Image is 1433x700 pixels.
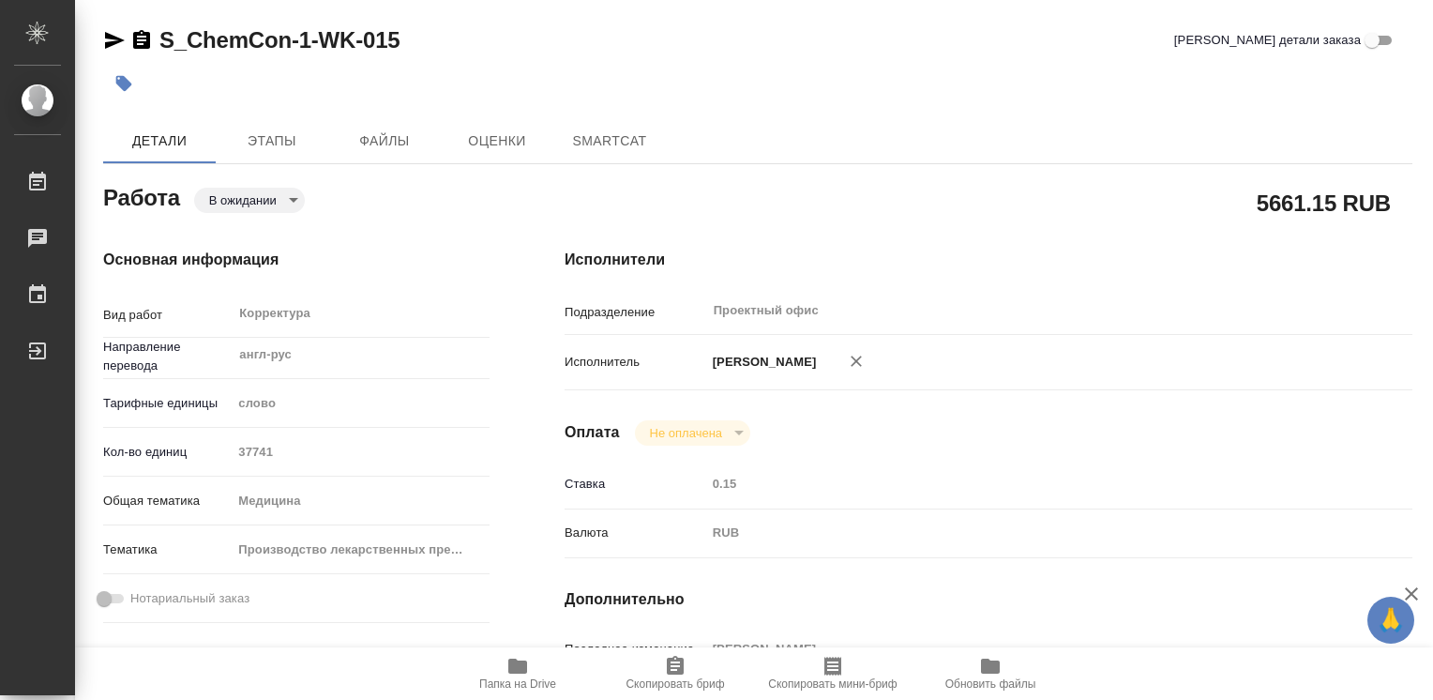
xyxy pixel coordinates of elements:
[1174,31,1361,50] span: [PERSON_NAME] детали заказа
[130,29,153,52] button: Скопировать ссылку
[204,192,282,208] button: В ожидании
[565,588,1412,611] h4: Дополнительно
[706,517,1342,549] div: RUB
[232,388,490,419] div: слово
[232,485,490,517] div: Медицина
[130,589,249,608] span: Нотариальный заказ
[836,341,877,382] button: Удалить исполнителя
[103,29,126,52] button: Скопировать ссылку для ЯМессенджера
[706,470,1342,497] input: Пустое поле
[103,179,180,213] h2: Работа
[626,677,724,691] span: Скопировать бриф
[945,677,1036,691] span: Обновить файлы
[565,353,706,372] p: Исполнитель
[103,63,144,104] button: Добавить тэг
[565,475,706,494] p: Ставка
[644,425,728,441] button: Не оплачена
[103,249,490,271] h4: Основная информация
[565,524,706,542] p: Валюта
[114,129,204,153] span: Детали
[565,421,620,444] h4: Оплата
[768,677,897,691] span: Скопировать мини-бриф
[706,353,817,372] p: [PERSON_NAME]
[103,443,232,462] p: Кол-во единиц
[232,438,490,465] input: Пустое поле
[194,188,305,213] div: В ожидании
[912,647,1069,700] button: Обновить файлы
[339,129,430,153] span: Файлы
[227,129,317,153] span: Этапы
[565,249,1412,271] h4: Исполнители
[479,677,556,691] span: Папка на Drive
[452,129,542,153] span: Оценки
[706,635,1342,662] input: Пустое поле
[103,338,232,375] p: Направление перевода
[565,640,706,659] p: Последнее изменение
[159,27,400,53] a: S_ChemCon-1-WK-015
[635,420,750,446] div: В ожидании
[565,129,655,153] span: SmartCat
[565,303,706,322] p: Подразделение
[439,647,596,700] button: Папка на Drive
[754,647,912,700] button: Скопировать мини-бриф
[1257,187,1391,219] h2: 5661.15 RUB
[232,534,490,566] div: Производство лекарственных препаратов
[1375,601,1407,640] span: 🙏
[103,306,232,325] p: Вид работ
[596,647,754,700] button: Скопировать бриф
[103,492,232,510] p: Общая тематика
[103,540,232,559] p: Тематика
[1367,597,1414,644] button: 🙏
[103,394,232,413] p: Тарифные единицы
